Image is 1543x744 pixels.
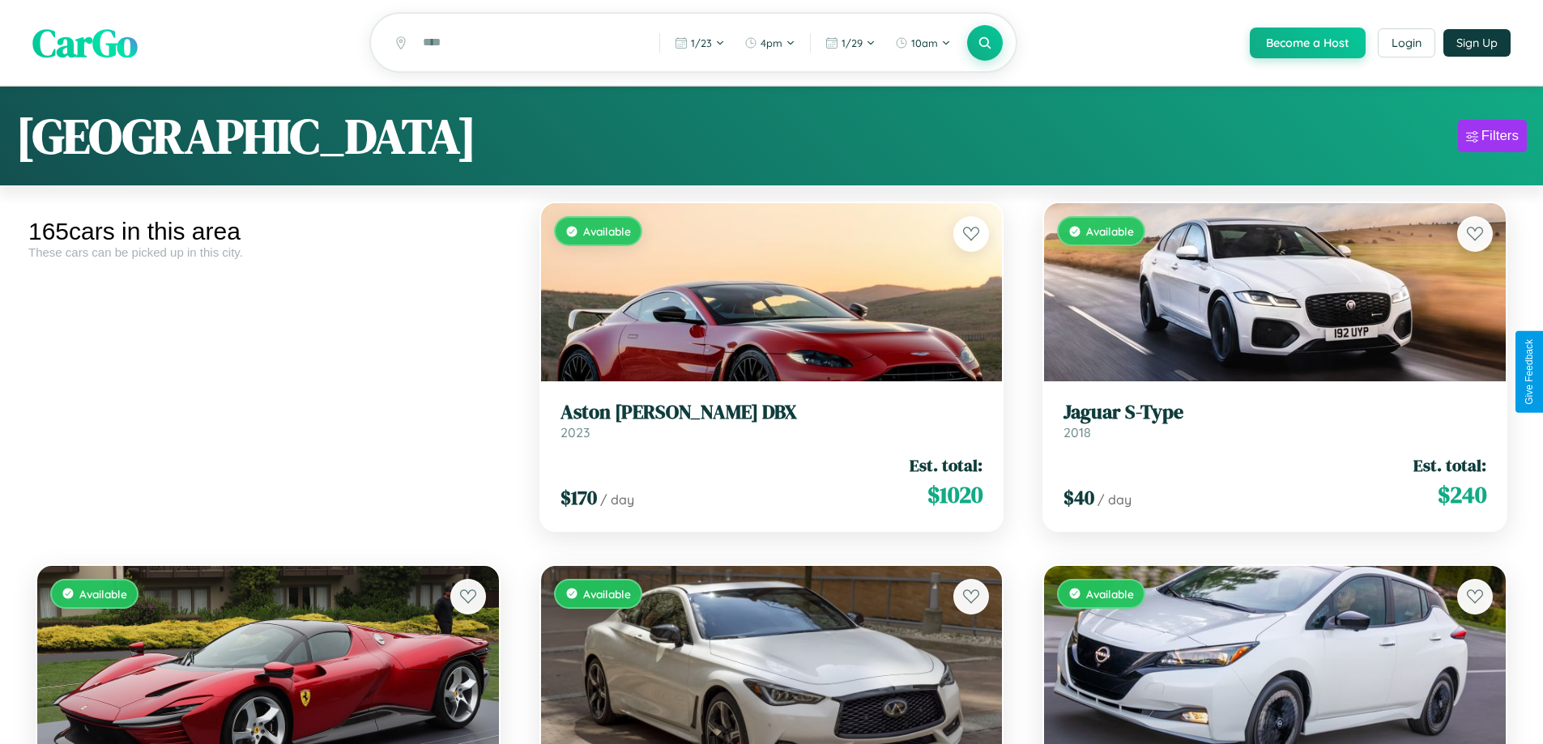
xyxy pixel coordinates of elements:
span: Available [1086,587,1134,601]
span: 10am [911,36,938,49]
span: $ 240 [1438,478,1486,511]
button: 1/23 [667,30,733,56]
button: 10am [887,30,959,56]
span: Est. total: [1413,453,1486,477]
span: Available [79,587,127,601]
span: Available [1086,224,1134,238]
button: 1/29 [817,30,884,56]
button: Filters [1458,120,1527,152]
span: / day [600,491,634,508]
span: 1 / 23 [691,36,712,49]
span: 1 / 29 [842,36,863,49]
button: Login [1378,28,1435,57]
a: Aston [PERSON_NAME] DBX2023 [561,401,983,440]
span: 4pm [761,36,782,49]
button: Become a Host [1250,28,1366,58]
span: Available [583,587,631,601]
span: $ 1020 [927,478,982,511]
div: These cars can be picked up in this city. [28,245,508,259]
span: / day [1098,491,1132,508]
span: Est. total: [910,453,982,477]
div: Filters [1481,128,1519,144]
span: 2018 [1063,424,1091,440]
a: Jaguar S-Type2018 [1063,401,1486,440]
div: 165 cars in this area [28,218,508,245]
span: $ 40 [1063,484,1094,511]
span: $ 170 [561,484,597,511]
h3: Jaguar S-Type [1063,401,1486,424]
button: Sign Up [1443,29,1511,57]
h1: [GEOGRAPHIC_DATA] [16,103,476,169]
button: 4pm [736,30,803,56]
span: 2023 [561,424,590,440]
span: CarGo [32,16,138,70]
h3: Aston [PERSON_NAME] DBX [561,401,983,424]
span: Available [583,224,631,238]
div: Give Feedback [1524,339,1535,405]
